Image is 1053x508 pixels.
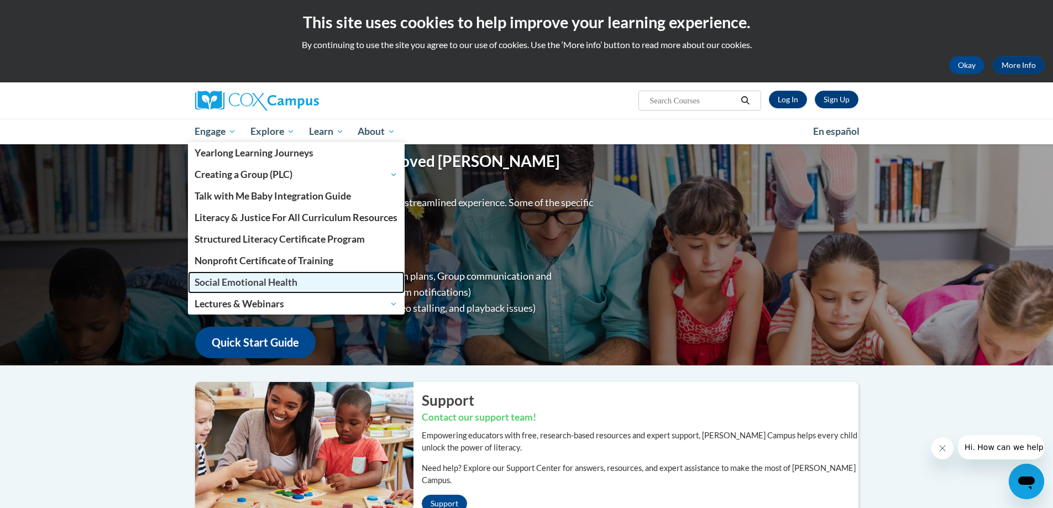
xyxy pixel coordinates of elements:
[188,294,405,315] a: Lectures & Webinars
[217,252,596,268] li: Greater Device Compatibility
[648,94,737,107] input: Search Courses
[7,8,90,17] span: Hi. How can we help?
[188,142,405,164] a: Yearlong Learning Journeys
[188,228,405,250] a: Structured Literacy Certificate Program
[1009,464,1044,499] iframe: Button to launch messaging window
[195,147,313,159] span: Yearlong Learning Journeys
[195,327,316,358] a: Quick Start Guide
[195,233,365,245] span: Structured Literacy Certificate Program
[422,411,858,425] h3: Contact our support team!
[358,125,395,138] span: About
[179,119,875,144] div: Main menu
[815,91,858,108] a: Register
[188,271,405,293] a: Social Emotional Health
[737,94,753,107] button: Search
[350,119,402,144] a: About
[195,276,297,288] span: Social Emotional Health
[422,390,858,410] h2: Support
[813,125,860,137] span: En español
[769,91,807,108] a: Log In
[806,120,867,143] a: En español
[195,125,236,138] span: Engage
[993,56,1045,74] a: More Info
[195,255,333,266] span: Nonprofit Certificate of Training
[188,119,244,144] a: Engage
[302,119,351,144] a: Learn
[195,91,405,111] a: Cox Campus
[949,56,984,74] button: Okay
[422,462,858,486] p: Need help? Explore our Support Center for answers, resources, and expert assistance to make the m...
[243,119,302,144] a: Explore
[188,250,405,271] a: Nonprofit Certificate of Training
[217,300,596,316] li: Diminished progression issues (site lag, video stalling, and playback issues)
[188,164,405,185] a: Creating a Group (PLC)
[188,185,405,207] a: Talk with Me Baby Integration Guide
[195,168,397,181] span: Creating a Group (PLC)
[217,236,596,252] li: Improved Site Navigation
[195,91,319,111] img: Cox Campus
[217,268,596,300] li: Enhanced Group Collaboration Tools (Action plans, Group communication and collaboration tools, re...
[309,125,344,138] span: Learn
[195,190,351,202] span: Talk with Me Baby Integration Guide
[195,297,397,311] span: Lectures & Webinars
[931,437,954,459] iframe: Close message
[188,207,405,228] a: Literacy & Justice For All Curriculum Resources
[8,11,1045,33] h2: This site uses cookies to help improve your learning experience.
[250,125,295,138] span: Explore
[958,435,1044,459] iframe: Message from company
[8,39,1045,51] p: By continuing to use the site you agree to our use of cookies. Use the ‘More info’ button to read...
[422,430,858,454] p: Empowering educators with free, research-based resources and expert support, [PERSON_NAME] Campus...
[195,212,397,223] span: Literacy & Justice For All Curriculum Resources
